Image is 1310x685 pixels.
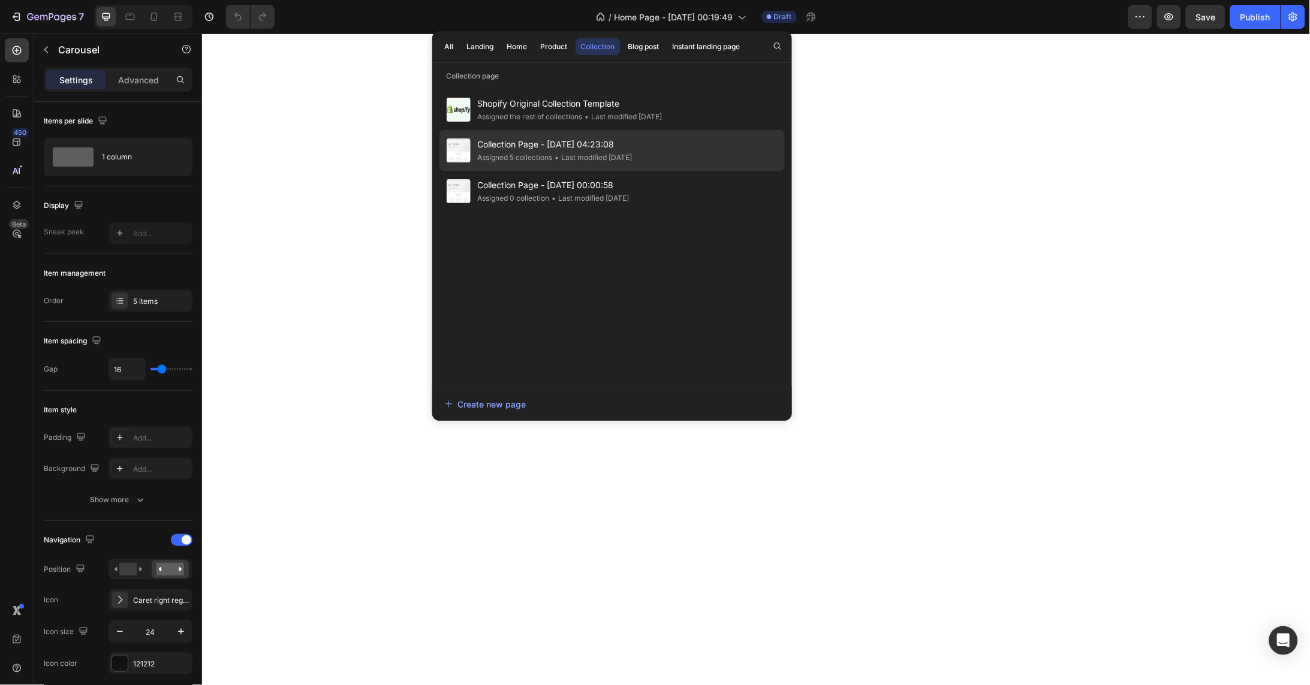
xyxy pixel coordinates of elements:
p: Collection page [432,70,792,82]
div: Sneak peek [44,227,84,237]
div: Publish [1240,11,1270,23]
button: Product [535,38,573,55]
div: Item spacing [44,333,104,349]
div: Navigation [44,532,97,548]
div: Collection [581,41,615,52]
p: Carousel [58,43,160,57]
div: Items per slide [44,113,110,129]
div: Icon [44,595,58,605]
button: 7 [5,5,89,29]
button: Create new page [444,392,780,416]
p: Advanced [118,74,159,86]
div: Icon size [44,624,91,640]
div: Gap [44,364,58,375]
div: 5 items [133,296,189,307]
div: Order [44,295,64,306]
span: Save [1196,12,1216,22]
div: Add... [133,464,189,475]
button: All [439,38,459,55]
div: Last modified [DATE] [583,111,662,123]
div: Item style [44,405,77,415]
div: Item management [44,268,106,279]
button: Landing [462,38,499,55]
p: Settings [59,74,93,86]
div: Home [507,41,528,52]
div: Background [44,461,102,477]
span: / [609,11,612,23]
div: Last modified [DATE] [550,192,630,204]
button: Instant landing page [667,38,746,55]
div: Last modified [DATE] [553,152,633,164]
div: Assigned 5 collections [478,152,553,164]
button: Blog post [623,38,665,55]
div: Add... [133,433,189,443]
button: Home [502,38,533,55]
input: Auto [109,358,145,380]
button: Show more [44,489,192,511]
button: Save [1186,5,1225,29]
span: Home Page - [DATE] 00:19:49 [615,11,733,23]
div: Blog post [628,41,659,52]
div: Caret right regular [133,595,189,606]
div: 121212 [133,659,189,669]
div: Landing [467,41,494,52]
button: Collection [576,38,621,55]
span: Shopify Original Collection Template [478,96,662,111]
div: Show more [91,494,146,506]
div: Icon color [44,658,77,669]
span: Collection Page - [DATE] 04:23:08 [478,137,633,152]
button: Publish [1230,5,1281,29]
div: Assigned the rest of collections [478,111,583,123]
div: 1 column [102,143,175,171]
div: Display [44,198,86,214]
span: • [552,194,556,203]
div: 450 [11,128,29,137]
span: • [585,112,589,121]
div: Create new page [445,398,526,411]
div: Product [541,41,568,52]
div: Open Intercom Messenger [1269,626,1298,655]
div: Beta [9,219,29,229]
span: Draft [774,11,792,22]
p: 7 [79,10,84,24]
div: Undo/Redo [226,5,275,29]
div: All [445,41,454,52]
div: Position [44,562,88,578]
div: Assigned 0 collection [478,192,550,204]
span: • [555,153,559,162]
span: Collection Page - [DATE] 00:00:58 [478,178,630,192]
div: Instant landing page [673,41,740,52]
div: Padding [44,430,88,446]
